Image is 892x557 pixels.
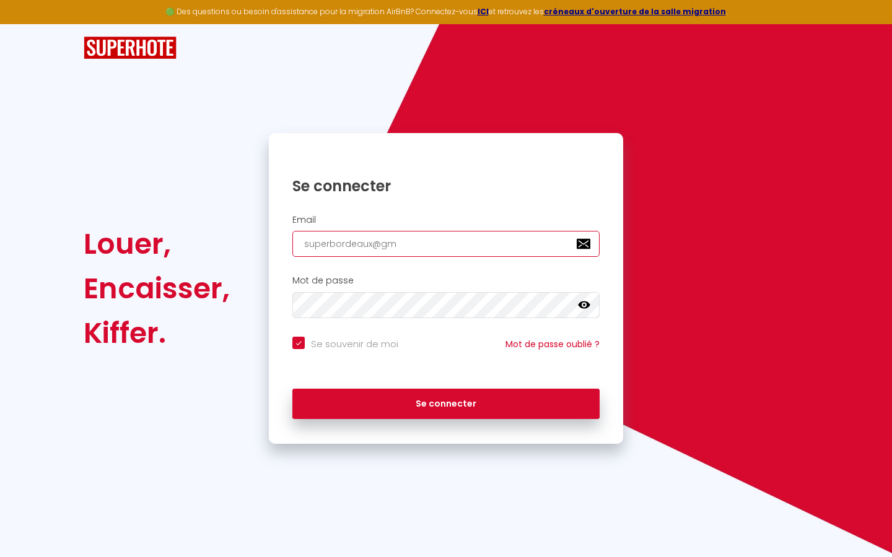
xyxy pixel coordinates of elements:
[292,231,600,257] input: Ton Email
[292,275,600,286] h2: Mot de passe
[84,266,230,311] div: Encaisser,
[292,215,600,225] h2: Email
[84,222,230,266] div: Louer,
[10,5,47,42] button: Ouvrir le widget de chat LiveChat
[505,338,600,350] a: Mot de passe oublié ?
[478,6,489,17] a: ICI
[84,37,177,59] img: SuperHote logo
[292,176,600,196] h1: Se connecter
[292,389,600,420] button: Se connecter
[544,6,726,17] a: créneaux d'ouverture de la salle migration
[84,311,230,355] div: Kiffer.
